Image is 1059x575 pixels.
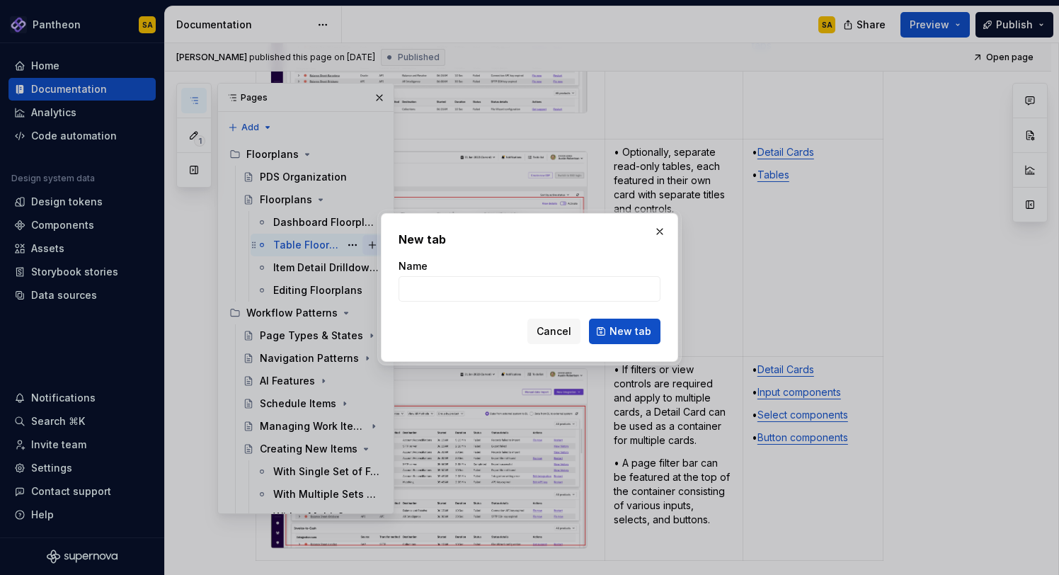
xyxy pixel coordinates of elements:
[537,324,571,338] span: Cancel
[527,319,580,344] button: Cancel
[589,319,660,344] button: New tab
[609,324,651,338] span: New tab
[399,259,428,273] label: Name
[399,231,660,248] h2: New tab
